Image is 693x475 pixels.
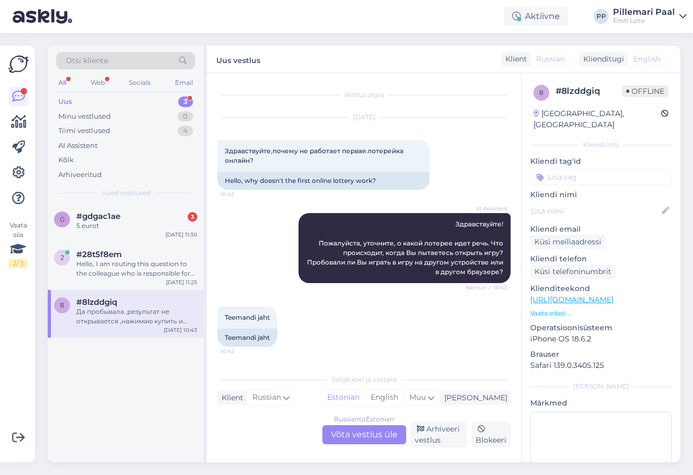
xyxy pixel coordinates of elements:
div: Klient [501,54,527,65]
div: 5 eurot [76,221,197,231]
div: 0 [178,111,193,122]
div: [DATE] 11:25 [166,278,197,286]
div: Küsi telefoninumbrit [530,265,616,279]
span: Russian [252,392,281,403]
p: Operatsioonisüsteem [530,322,672,333]
span: Uued vestlused [101,188,151,198]
span: AI Assistent [468,205,507,213]
div: Hello, why doesn't the first online lottery work? [217,172,429,190]
div: English [365,390,403,406]
span: g [60,215,65,223]
div: Kliendi info [530,140,672,149]
input: Lisa tag [530,169,672,185]
div: PP [594,9,609,24]
div: [DATE] 10:43 [164,326,197,334]
span: 10:42 [221,347,260,355]
span: #8lzddgiq [76,297,117,307]
div: Eesti Loto [613,16,675,25]
div: Teemandi jaht [217,329,277,347]
div: # 8lzddgiq [556,85,622,98]
div: Võta vestlus üle [322,425,406,444]
span: 8 [60,301,64,309]
a: Pillemari PaalEesti Loto [613,8,687,25]
div: Klient [217,392,243,403]
div: 2 / 3 [8,259,28,268]
div: [GEOGRAPHIC_DATA], [GEOGRAPHIC_DATA] [533,108,661,130]
div: Estonian [322,390,365,406]
div: Tiimi vestlused [58,126,110,136]
p: Brauser [530,349,672,360]
div: 4 [178,126,193,136]
label: Uus vestlus [216,52,260,66]
p: iPhone OS 18.6.2 [530,333,672,345]
div: Aktiivne [504,7,568,26]
div: AI Assistent [58,140,98,151]
span: #gdgac1ae [76,212,120,221]
div: Kõik [58,155,74,165]
p: Kliendi nimi [530,189,672,200]
div: Klienditugi [579,54,624,65]
span: English [633,54,661,65]
div: Küsi meiliaadressi [530,235,606,249]
div: Pillemari Paal [613,8,675,16]
p: Kliendi email [530,224,672,235]
div: Vestlus algas [217,90,511,100]
span: 10:42 [221,190,260,198]
div: Hello, I am routing this question to the colleague who is responsible for this topic. The reply m... [76,259,197,278]
div: 3 [188,212,197,222]
div: Uus [58,96,72,107]
p: Märkmed [530,398,672,409]
span: 8 [539,89,543,96]
span: Offline [622,85,669,97]
span: Здравствуйте,почему не работает первая лотерейка онлайн? [225,147,405,164]
div: Да пробывала ,результат не открывается ,нажимаю купить и ничего не открывается [76,307,197,326]
span: Russian [536,54,565,65]
span: #28t5f8em [76,250,122,259]
div: [DATE] 11:30 [165,231,197,239]
div: Russian to Estonian [334,415,394,424]
img: Askly Logo [8,54,29,74]
div: All [56,76,68,90]
input: Lisa nimi [531,205,660,217]
div: Web [89,76,107,90]
div: Valige keel ja vastake [217,375,511,384]
div: [PERSON_NAME] [440,392,507,403]
p: Safari 139.0.3405.125 [530,360,672,371]
span: Nähtud ✓ 10:42 [466,284,507,292]
div: Socials [127,76,153,90]
div: Vaata siia [8,221,28,268]
div: Arhiveeri vestlus [410,422,468,447]
div: [DATE] [217,112,511,122]
div: 3 [178,96,193,107]
p: Vaata edasi ... [530,309,672,318]
span: 2 [60,253,64,261]
div: Arhiveeritud [58,170,102,180]
div: [PERSON_NAME] [530,382,672,391]
span: Teemandi jaht [225,313,270,321]
a: [URL][DOMAIN_NAME] [530,295,613,304]
div: Minu vestlused [58,111,111,122]
p: Kliendi tag'id [530,156,672,167]
div: Email [173,76,195,90]
div: Blokeeri [471,422,511,447]
p: Kliendi telefon [530,253,672,265]
p: Klienditeekond [530,283,672,294]
span: Otsi kliente [66,55,108,66]
span: Muu [409,392,426,402]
